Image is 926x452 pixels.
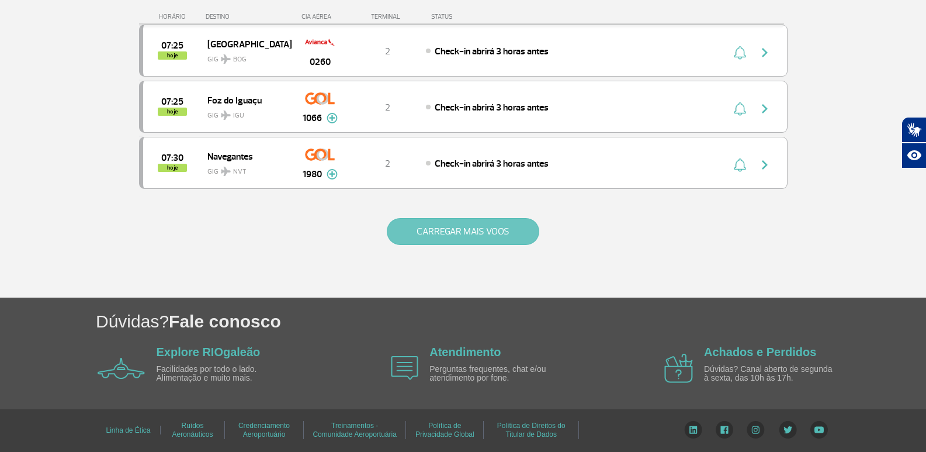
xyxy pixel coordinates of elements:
img: destiny_airplane.svg [221,167,231,176]
span: Check-in abrirá 3 horas antes [435,102,549,113]
img: Twitter [779,421,797,439]
img: Instagram [747,421,765,439]
span: GIG [207,104,282,121]
button: CARREGAR MAIS VOOS [387,218,539,245]
div: CIA AÉREA [291,13,349,20]
button: Abrir tradutor de língua de sinais. [901,117,926,143]
span: 2 [385,102,390,113]
img: mais-info-painel-voo.svg [327,169,338,180]
span: NVT [233,167,247,177]
div: HORÁRIO [143,13,206,20]
span: 1066 [303,111,322,125]
span: Fale conosco [169,312,281,331]
span: 2 [385,158,390,170]
img: seta-direita-painel-voo.svg [758,102,772,116]
a: Atendimento [429,346,501,358]
p: Perguntas frequentes, chat e/ou atendimento por fone. [429,365,564,383]
span: 2025-09-28 07:25:00 [161,98,183,106]
img: destiny_airplane.svg [221,54,231,64]
span: 1980 [303,167,322,181]
span: GIG [207,48,282,65]
button: Abrir recursos assistivos. [901,143,926,168]
span: hoje [158,164,187,172]
img: sino-painel-voo.svg [734,158,746,172]
span: IGU [233,111,244,121]
a: Ruídos Aeronáuticos [172,418,213,443]
span: 2025-09-28 07:30:00 [161,154,183,162]
img: seta-direita-painel-voo.svg [758,46,772,60]
span: Navegantes [207,149,282,164]
img: mais-info-painel-voo.svg [327,113,338,123]
img: airplane icon [664,354,693,383]
img: airplane icon [98,358,145,379]
a: Treinamentos - Comunidade Aeroportuária [313,418,396,443]
a: Explore RIOgaleão [157,346,261,358]
span: 2 [385,46,390,57]
span: GIG [207,160,282,177]
div: STATUS [425,13,521,20]
img: seta-direita-painel-voo.svg [758,158,772,172]
span: hoje [158,108,187,116]
span: hoje [158,51,187,60]
span: 0260 [310,55,331,69]
img: Facebook [716,421,733,439]
div: Plugin de acessibilidade da Hand Talk. [901,117,926,168]
h1: Dúvidas? [96,309,926,333]
span: 2025-09-28 07:25:00 [161,42,183,50]
img: airplane icon [391,356,418,380]
img: destiny_airplane.svg [221,111,231,120]
img: sino-painel-voo.svg [734,102,746,116]
a: Linha de Ética [106,422,150,439]
span: Check-in abrirá 3 horas antes [435,158,549,170]
a: Achados e Perdidos [704,346,816,358]
p: Facilidades por todo o lado. Alimentação e muito mais. [157,365,291,383]
span: [GEOGRAPHIC_DATA] [207,36,282,51]
a: Política de Privacidade Global [415,418,474,443]
p: Dúvidas? Canal aberto de segunda à sexta, das 10h às 17h. [704,365,838,383]
img: YouTube [810,421,828,439]
img: LinkedIn [684,421,702,439]
div: TERMINAL [349,13,425,20]
span: Foz do Iguaçu [207,92,282,108]
a: Política de Direitos do Titular de Dados [497,418,566,443]
div: DESTINO [206,13,291,20]
a: Credenciamento Aeroportuário [238,418,290,443]
span: Check-in abrirá 3 horas antes [435,46,549,57]
img: sino-painel-voo.svg [734,46,746,60]
span: BOG [233,54,247,65]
